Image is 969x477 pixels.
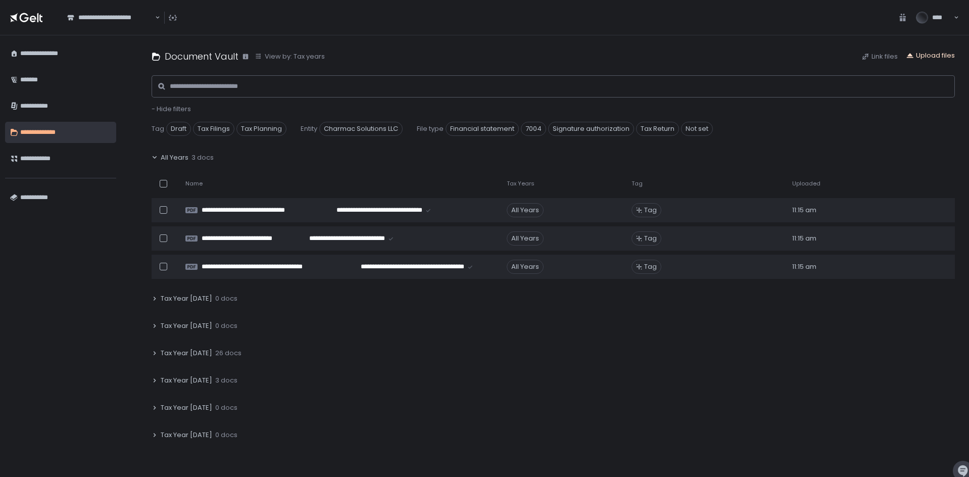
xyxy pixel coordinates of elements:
span: Tag [632,180,643,187]
span: Tax Year [DATE] [161,376,212,385]
span: 11:15 am [792,206,816,215]
span: 0 docs [215,403,237,412]
div: Search for option [61,7,160,28]
button: Link files [861,52,898,61]
button: View by: Tax years [255,52,325,61]
span: 0 docs [215,321,237,330]
span: 7004 [521,122,546,136]
span: Tag [644,234,657,243]
span: Tax Year [DATE] [161,321,212,330]
span: 3 docs [191,153,214,162]
button: Upload files [906,51,955,60]
div: All Years [507,203,544,217]
span: Tax Year [DATE] [161,294,212,303]
span: Tax Year [DATE] [161,349,212,358]
span: All Years [161,153,188,162]
span: 0 docs [215,294,237,303]
span: Tax Year [DATE] [161,431,212,440]
div: All Years [507,260,544,274]
span: Draft [166,122,191,136]
span: 11:15 am [792,262,816,271]
span: Financial statement [446,122,519,136]
span: Signature authorization [548,122,634,136]
span: Tax Planning [236,122,286,136]
div: All Years [507,231,544,246]
span: Tax Filings [193,122,234,136]
span: 11:15 am [792,234,816,243]
span: 0 docs [215,431,237,440]
span: Tax Return [636,122,679,136]
span: Tag [644,262,657,271]
span: Uploaded [792,180,820,187]
span: Name [185,180,203,187]
span: Entity [301,124,317,133]
span: Tag [644,206,657,215]
span: 26 docs [215,349,241,358]
span: - Hide filters [152,104,191,114]
span: Tax Years [507,180,535,187]
span: 3 docs [215,376,237,385]
span: Charmac Solutions LLC [319,122,403,136]
span: Not set [681,122,713,136]
span: File type [417,124,444,133]
span: Tax Year [DATE] [161,403,212,412]
h1: Document Vault [165,50,238,63]
button: - Hide filters [152,105,191,114]
span: Tag [152,124,164,133]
